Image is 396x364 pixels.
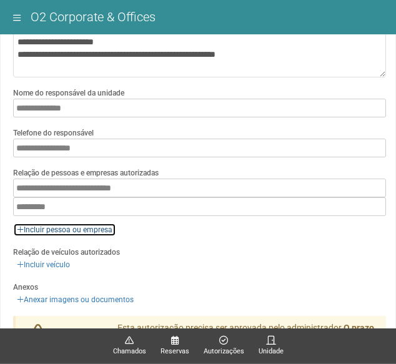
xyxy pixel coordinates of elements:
[161,346,189,357] span: Reservas
[161,335,189,357] a: Reservas
[113,335,146,357] a: Chamados
[13,258,74,272] a: Incluir veículo
[13,223,116,237] a: Incluir pessoa ou empresa
[13,282,38,293] label: Anexos
[13,127,94,139] label: Telefone do responsável
[259,346,284,357] span: Unidade
[113,346,146,357] span: Chamados
[13,293,137,307] a: Anexar imagens ou documentos
[13,87,124,99] label: Nome do responsável da unidade
[204,346,244,357] span: Autorizações
[204,335,244,357] a: Autorizações
[13,247,120,258] label: Relação de veículos autorizados
[31,9,156,24] span: O2 Corporate & Offices
[13,167,159,179] label: Relação de pessoas e empresas autorizadas
[259,335,284,357] a: Unidade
